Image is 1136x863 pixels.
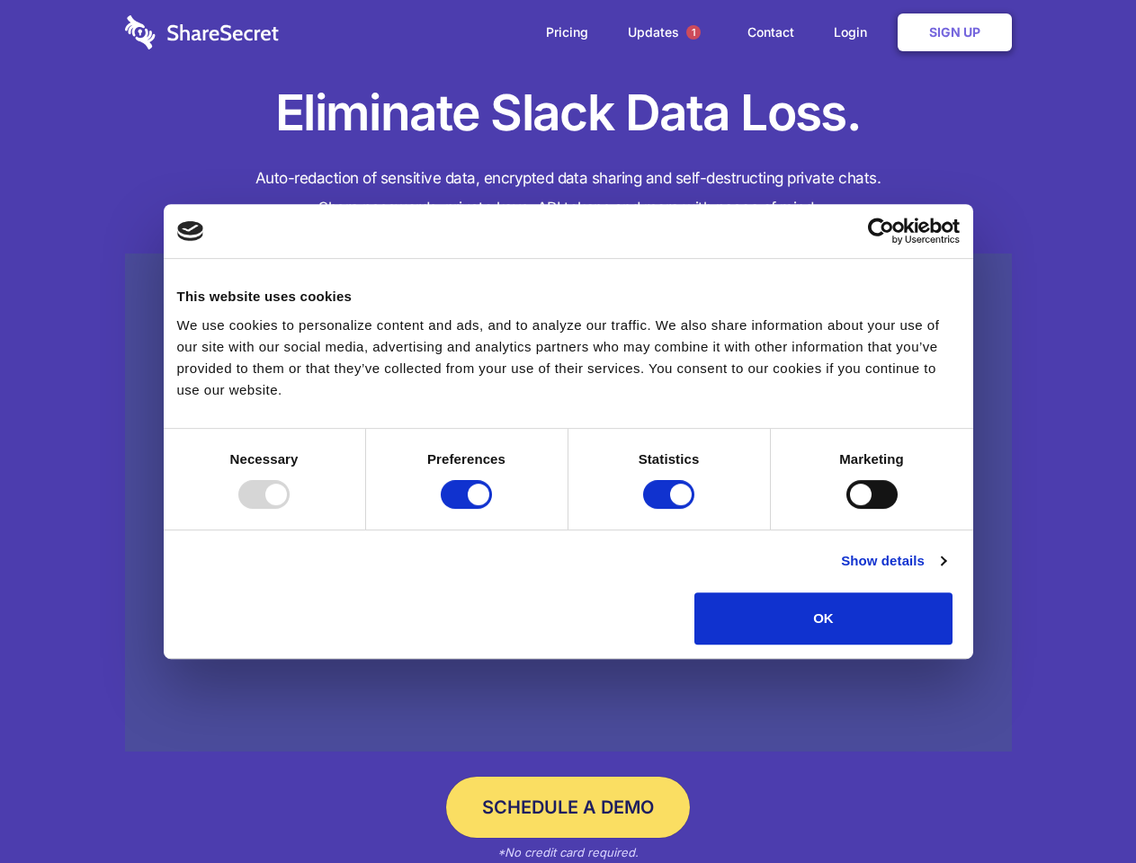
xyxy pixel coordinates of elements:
strong: Necessary [230,451,299,467]
div: This website uses cookies [177,286,960,307]
a: Login [816,4,894,60]
strong: Statistics [639,451,700,467]
strong: Preferences [427,451,505,467]
strong: Marketing [839,451,904,467]
img: logo-wordmark-white-trans-d4663122ce5f474addd5e946df7df03e33cb6a1c49d2221995e7729f52c070b2.svg [125,15,279,49]
a: Sign Up [898,13,1012,51]
img: logo [177,221,204,241]
span: 1 [686,25,701,40]
a: Contact [729,4,812,60]
a: Schedule a Demo [446,777,690,838]
a: Usercentrics Cookiebot - opens in a new window [802,218,960,245]
h1: Eliminate Slack Data Loss. [125,81,1012,146]
a: Wistia video thumbnail [125,254,1012,752]
a: Show details [841,550,945,572]
h4: Auto-redaction of sensitive data, encrypted data sharing and self-destructing private chats. Shar... [125,164,1012,223]
div: We use cookies to personalize content and ads, and to analyze our traffic. We also share informat... [177,315,960,401]
button: OK [694,592,953,645]
a: Pricing [528,4,606,60]
em: *No credit card required. [497,845,639,859]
